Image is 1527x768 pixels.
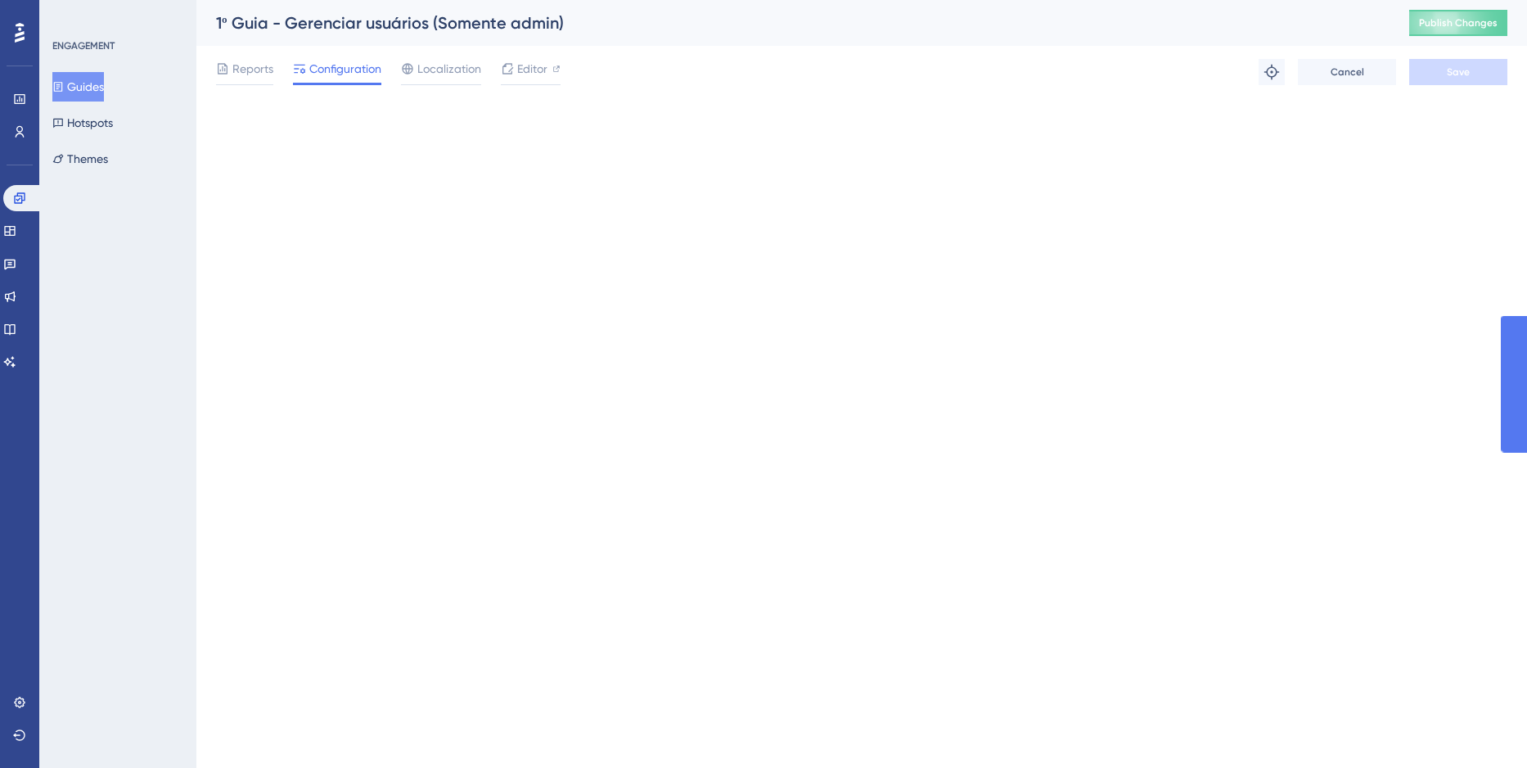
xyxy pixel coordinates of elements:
span: Cancel [1331,66,1364,79]
iframe: UserGuiding AI Assistant Launcher [1458,703,1507,752]
span: Editor [517,59,547,79]
button: Cancel [1298,59,1396,85]
span: Save [1447,66,1470,79]
span: Localization [417,59,481,79]
button: Themes [52,144,108,174]
span: Reports [232,59,273,79]
button: Guides [52,72,104,102]
span: Configuration [309,59,381,79]
span: Publish Changes [1419,16,1498,29]
div: ENGAGEMENT [52,39,115,52]
button: Hotspots [52,108,113,138]
button: Save [1409,59,1507,85]
div: 1º Guia - Gerenciar usuários (Somente admin) [216,11,1368,34]
button: Publish Changes [1409,10,1507,36]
